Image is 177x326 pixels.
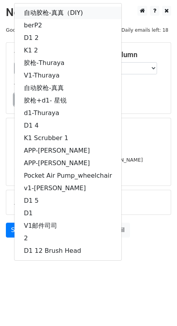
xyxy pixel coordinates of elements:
[14,119,121,132] a: D1 4
[14,144,121,157] a: APP-[PERSON_NAME]
[14,195,121,207] a: D1 5
[14,157,143,163] small: [PERSON_NAME][EMAIL_ADDRESS][DOMAIN_NAME]
[6,27,48,33] small: Google Sheet:
[14,132,121,144] a: K1 Scrubber 1
[14,69,121,82] a: V1-Thuraya
[14,94,121,107] a: 胶枪+d1- 星锐
[119,26,171,34] span: Daily emails left: 18
[138,288,177,326] iframe: Chat Widget
[6,223,32,238] a: Send
[14,169,121,182] a: Pocket Air Pump_wheelchair
[14,57,121,69] a: 胶枪-Thuraya
[6,6,171,19] h2: New Campaign
[14,157,121,169] a: APP-[PERSON_NAME]
[119,27,171,33] a: Daily emails left: 18
[14,82,121,94] a: 自动胶枪-真真
[14,32,121,44] a: D1 2
[14,245,121,257] a: D1 12 Brush Head
[138,288,177,326] div: 聊天小组件
[94,50,163,59] h5: Email column
[14,19,121,32] a: berP2
[14,232,121,245] a: 2
[14,107,121,119] a: d1-Thuraya
[14,220,121,232] a: V1邮件司司
[14,182,121,195] a: v1-[PERSON_NAME]
[14,207,121,220] a: D1
[14,7,121,19] a: 自动胶枪-真真（DIY)
[14,44,121,57] a: K1 2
